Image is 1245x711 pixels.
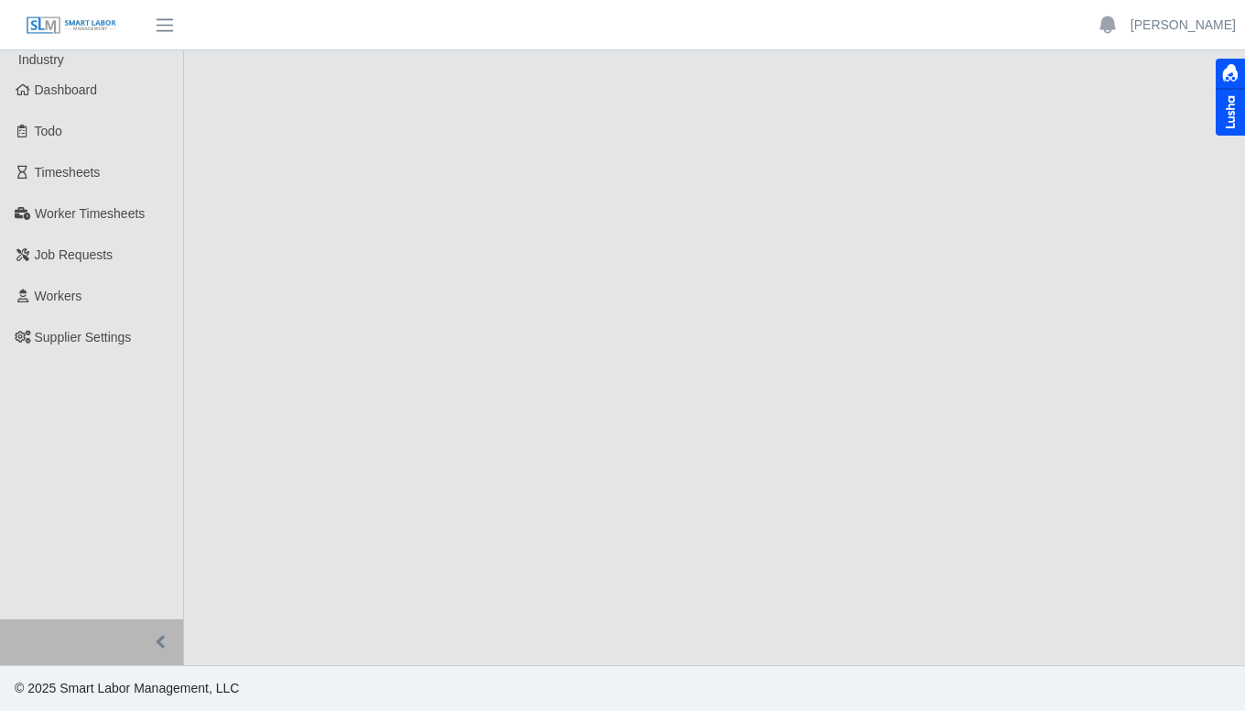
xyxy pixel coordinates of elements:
[18,52,64,67] span: Industry
[35,82,98,97] span: Dashboard
[26,16,117,36] img: SLM Logo
[35,165,101,180] span: Timesheets
[35,206,145,221] span: Worker Timesheets
[35,247,114,262] span: Job Requests
[35,330,132,345] span: Supplier Settings
[35,124,62,138] span: Todo
[1131,16,1236,35] a: [PERSON_NAME]
[15,681,239,695] span: © 2025 Smart Labor Management, LLC
[35,289,82,303] span: Workers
